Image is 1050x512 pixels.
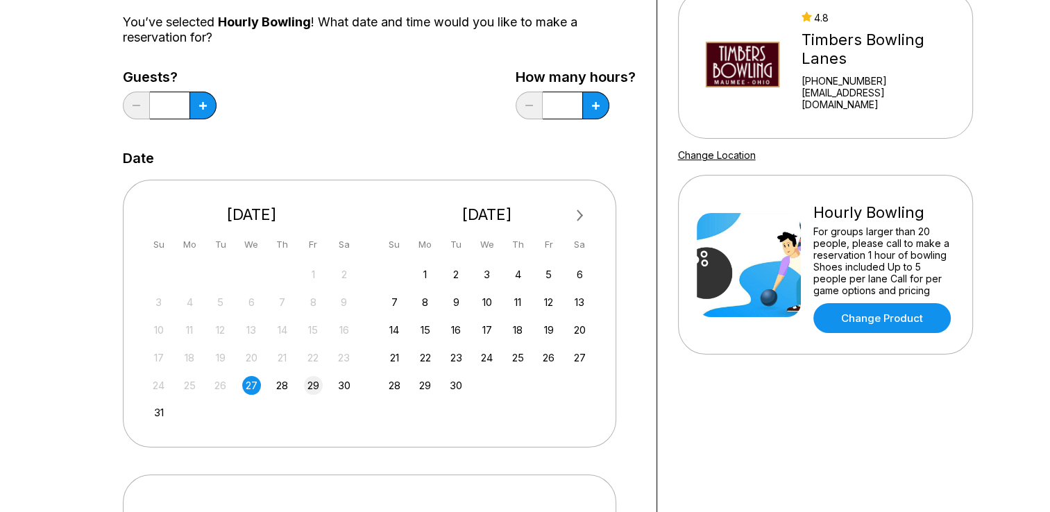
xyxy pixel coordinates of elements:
[148,264,356,423] div: month 2025-08
[416,265,434,284] div: Choose Monday, September 1st, 2025
[211,235,230,254] div: Tu
[149,293,168,312] div: Not available Sunday, August 3rd, 2025
[447,235,466,254] div: Tu
[802,75,954,87] div: [PHONE_NUMBER]
[149,376,168,395] div: Not available Sunday, August 24th, 2025
[123,15,636,45] div: You’ve selected ! What date and time would you like to make a reservation for?
[477,348,496,367] div: Choose Wednesday, September 24th, 2025
[211,376,230,395] div: Not available Tuesday, August 26th, 2025
[335,376,353,395] div: Choose Saturday, August 30th, 2025
[516,69,636,85] label: How many hours?
[211,348,230,367] div: Not available Tuesday, August 19th, 2025
[149,348,168,367] div: Not available Sunday, August 17th, 2025
[304,293,323,312] div: Not available Friday, August 8th, 2025
[813,303,951,333] a: Change Product
[273,235,291,254] div: Th
[123,69,217,85] label: Guests?
[813,203,954,222] div: Hourly Bowling
[242,376,261,395] div: Choose Wednesday, August 27th, 2025
[416,235,434,254] div: Mo
[242,348,261,367] div: Not available Wednesday, August 20th, 2025
[802,31,954,68] div: Timbers Bowling Lanes
[697,12,789,117] img: Timbers Bowling Lanes
[380,205,595,224] div: [DATE]
[509,235,527,254] div: Th
[211,293,230,312] div: Not available Tuesday, August 5th, 2025
[385,348,404,367] div: Choose Sunday, September 21st, 2025
[242,293,261,312] div: Not available Wednesday, August 6th, 2025
[385,235,404,254] div: Su
[242,235,261,254] div: We
[273,376,291,395] div: Choose Thursday, August 28th, 2025
[509,348,527,367] div: Choose Thursday, September 25th, 2025
[416,321,434,339] div: Choose Monday, September 15th, 2025
[570,321,589,339] div: Choose Saturday, September 20th, 2025
[509,321,527,339] div: Choose Thursday, September 18th, 2025
[383,264,591,395] div: month 2025-09
[678,149,756,161] a: Change Location
[335,321,353,339] div: Not available Saturday, August 16th, 2025
[149,321,168,339] div: Not available Sunday, August 10th, 2025
[539,293,558,312] div: Choose Friday, September 12th, 2025
[802,12,954,24] div: 4.8
[416,293,434,312] div: Choose Monday, September 8th, 2025
[447,376,466,395] div: Choose Tuesday, September 30th, 2025
[273,321,291,339] div: Not available Thursday, August 14th, 2025
[304,235,323,254] div: Fr
[570,293,589,312] div: Choose Saturday, September 13th, 2025
[447,321,466,339] div: Choose Tuesday, September 16th, 2025
[570,348,589,367] div: Choose Saturday, September 27th, 2025
[180,293,199,312] div: Not available Monday, August 4th, 2025
[447,348,466,367] div: Choose Tuesday, September 23rd, 2025
[242,321,261,339] div: Not available Wednesday, August 13th, 2025
[273,348,291,367] div: Not available Thursday, August 21st, 2025
[447,293,466,312] div: Choose Tuesday, September 9th, 2025
[570,265,589,284] div: Choose Saturday, September 6th, 2025
[813,225,954,296] div: For groups larger than 20 people, please call to make a reservation 1 hour of bowling Shoes inclu...
[477,265,496,284] div: Choose Wednesday, September 3rd, 2025
[477,235,496,254] div: We
[477,293,496,312] div: Choose Wednesday, September 10th, 2025
[509,265,527,284] div: Choose Thursday, September 4th, 2025
[697,213,801,317] img: Hourly Bowling
[477,321,496,339] div: Choose Wednesday, September 17th, 2025
[447,265,466,284] div: Choose Tuesday, September 2nd, 2025
[218,15,311,29] span: Hourly Bowling
[385,293,404,312] div: Choose Sunday, September 7th, 2025
[570,235,589,254] div: Sa
[539,235,558,254] div: Fr
[416,376,434,395] div: Choose Monday, September 29th, 2025
[335,265,353,284] div: Not available Saturday, August 2nd, 2025
[416,348,434,367] div: Choose Monday, September 22nd, 2025
[304,321,323,339] div: Not available Friday, August 15th, 2025
[539,348,558,367] div: Choose Friday, September 26th, 2025
[304,376,323,395] div: Choose Friday, August 29th, 2025
[180,235,199,254] div: Mo
[180,321,199,339] div: Not available Monday, August 11th, 2025
[180,348,199,367] div: Not available Monday, August 18th, 2025
[569,205,591,227] button: Next Month
[149,403,168,422] div: Choose Sunday, August 31st, 2025
[539,321,558,339] div: Choose Friday, September 19th, 2025
[123,151,154,166] label: Date
[149,235,168,254] div: Su
[273,293,291,312] div: Not available Thursday, August 7th, 2025
[385,376,404,395] div: Choose Sunday, September 28th, 2025
[211,321,230,339] div: Not available Tuesday, August 12th, 2025
[539,265,558,284] div: Choose Friday, September 5th, 2025
[335,348,353,367] div: Not available Saturday, August 23rd, 2025
[335,235,353,254] div: Sa
[802,87,954,110] a: [EMAIL_ADDRESS][DOMAIN_NAME]
[144,205,359,224] div: [DATE]
[385,321,404,339] div: Choose Sunday, September 14th, 2025
[509,293,527,312] div: Choose Thursday, September 11th, 2025
[335,293,353,312] div: Not available Saturday, August 9th, 2025
[304,265,323,284] div: Not available Friday, August 1st, 2025
[180,376,199,395] div: Not available Monday, August 25th, 2025
[304,348,323,367] div: Not available Friday, August 22nd, 2025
